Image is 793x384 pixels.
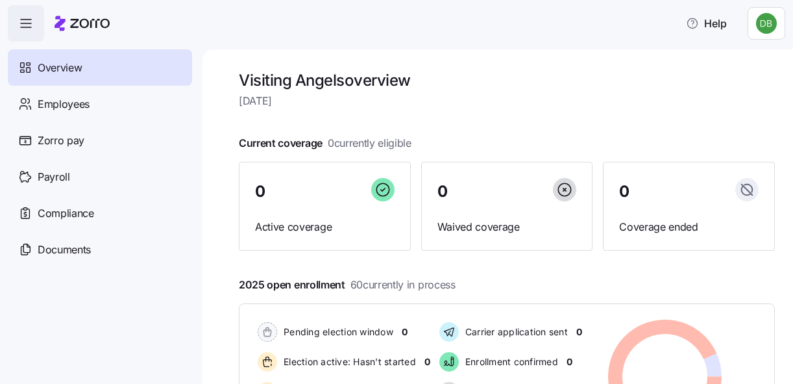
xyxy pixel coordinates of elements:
span: Overview [38,60,82,76]
span: 0 currently eligible [328,135,411,151]
a: Compliance [8,195,192,231]
span: Current coverage [239,135,411,151]
span: 0 [567,355,572,368]
span: Zorro pay [38,133,84,149]
span: Coverage ended [619,219,759,235]
span: Pending election window [280,326,393,339]
span: Waived coverage [437,219,577,235]
span: 0 [255,184,265,199]
span: Payroll [38,169,70,185]
span: Enrollment confirmed [461,355,558,368]
a: Employees [8,86,192,122]
a: Payroll [8,159,192,195]
span: Help [686,16,727,31]
span: 0 [437,184,448,199]
span: 2025 open enrollment [239,277,456,293]
span: Election active: Hasn't started [280,355,416,368]
h1: Visiting Angels overview [239,70,775,90]
span: 0 [619,184,629,199]
span: Carrier application sent [461,326,568,339]
span: Compliance [38,205,94,222]
span: Documents [38,242,91,258]
span: 0 [402,326,408,339]
button: Help [676,10,737,36]
span: 60 currently in process [350,277,456,293]
span: [DATE] [239,93,775,109]
a: Zorro pay [8,122,192,159]
span: 0 [576,326,582,339]
span: Employees [38,96,90,112]
span: Active coverage [255,219,395,235]
img: b6ec8881b913410daddf0131528f1070 [756,13,777,34]
a: Overview [8,49,192,86]
a: Documents [8,231,192,268]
